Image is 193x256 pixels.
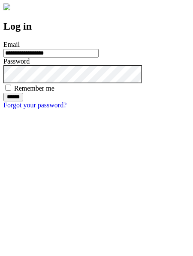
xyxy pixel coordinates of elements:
label: Email [3,41,20,48]
label: Remember me [14,85,54,92]
img: logo-4e3dc11c47720685a147b03b5a06dd966a58ff35d612b21f08c02c0306f2b779.png [3,3,10,10]
a: Forgot your password? [3,101,66,109]
label: Password [3,58,30,65]
h2: Log in [3,21,190,32]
